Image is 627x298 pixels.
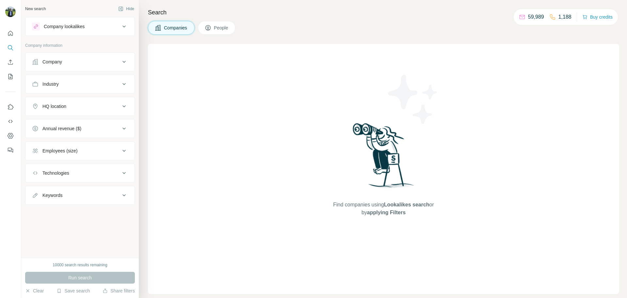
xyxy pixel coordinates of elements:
[164,25,188,31] span: Companies
[384,202,429,207] span: Lookalikes search
[5,56,16,68] button: Enrich CSV
[42,81,59,87] div: Industry
[25,43,135,48] p: Company information
[5,115,16,127] button: Use Surfe API
[25,165,135,181] button: Technologies
[5,144,16,156] button: Feedback
[25,54,135,70] button: Company
[558,13,571,21] p: 1,188
[114,4,139,14] button: Hide
[5,7,16,17] img: Avatar
[25,19,135,34] button: Company lookalikes
[25,98,135,114] button: HQ location
[5,130,16,142] button: Dashboard
[148,8,619,17] h4: Search
[42,125,81,132] div: Annual revenue ($)
[42,192,62,199] div: Keywords
[5,42,16,54] button: Search
[44,23,85,30] div: Company lookalikes
[5,71,16,82] button: My lists
[384,70,442,129] img: Surfe Illustration - Stars
[5,27,16,39] button: Quick start
[42,59,62,65] div: Company
[42,170,69,176] div: Technologies
[42,103,66,110] div: HQ location
[528,13,544,21] p: 59,989
[214,25,229,31] span: People
[582,12,613,22] button: Buy credits
[25,121,135,136] button: Annual revenue ($)
[42,148,77,154] div: Employees (size)
[56,288,90,294] button: Save search
[367,210,406,215] span: applying Filters
[350,121,418,194] img: Surfe Illustration - Woman searching with binoculars
[25,6,46,12] div: New search
[25,76,135,92] button: Industry
[5,101,16,113] button: Use Surfe on LinkedIn
[331,201,436,217] span: Find companies using or by
[25,187,135,203] button: Keywords
[25,288,44,294] button: Clear
[53,262,107,268] div: 10000 search results remaining
[25,143,135,159] button: Employees (size)
[103,288,135,294] button: Share filters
